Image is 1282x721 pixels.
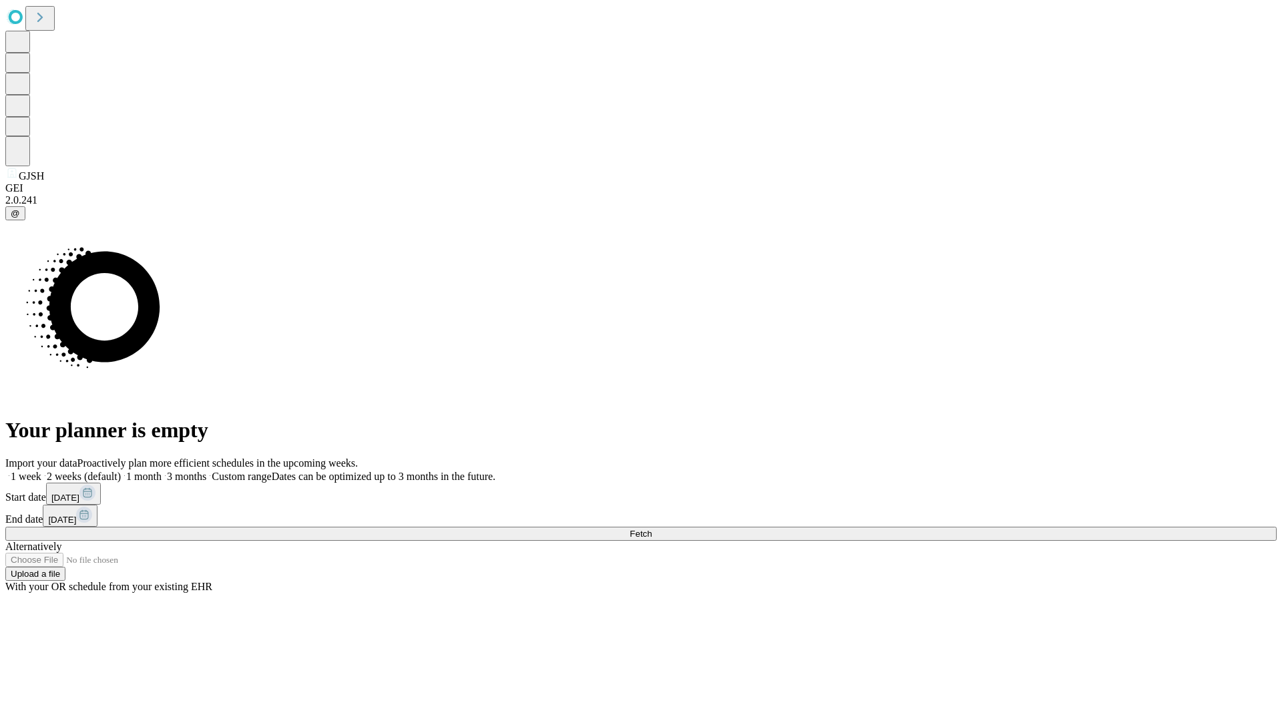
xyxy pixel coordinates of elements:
span: 1 month [126,471,162,482]
button: Upload a file [5,567,65,581]
button: @ [5,206,25,220]
span: Fetch [630,529,652,539]
h1: Your planner is empty [5,418,1277,443]
div: 2.0.241 [5,194,1277,206]
span: 2 weeks (default) [47,471,121,482]
span: With your OR schedule from your existing EHR [5,581,212,592]
span: [DATE] [51,493,79,503]
span: 1 week [11,471,41,482]
span: Proactively plan more efficient schedules in the upcoming weeks. [77,457,358,469]
button: [DATE] [46,483,101,505]
div: GEI [5,182,1277,194]
span: 3 months [167,471,206,482]
span: Import your data [5,457,77,469]
span: Custom range [212,471,271,482]
span: @ [11,208,20,218]
span: Alternatively [5,541,61,552]
span: GJSH [19,170,44,182]
button: [DATE] [43,505,97,527]
button: Fetch [5,527,1277,541]
div: Start date [5,483,1277,505]
span: Dates can be optimized up to 3 months in the future. [272,471,495,482]
span: [DATE] [48,515,76,525]
div: End date [5,505,1277,527]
